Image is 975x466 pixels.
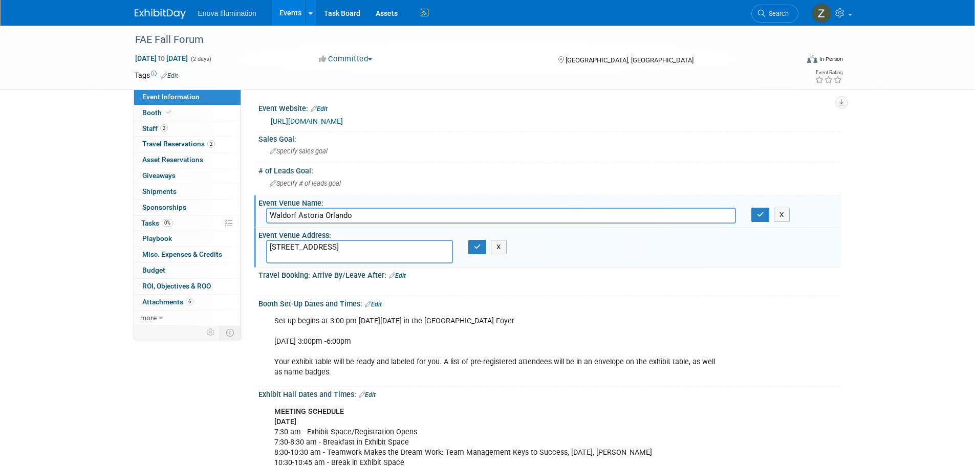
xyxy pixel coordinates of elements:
[258,163,841,176] div: # of Leads Goal:
[142,234,172,242] span: Playbook
[186,298,193,305] span: 6
[142,156,203,164] span: Asset Reservations
[162,219,173,227] span: 0%
[202,326,220,339] td: Personalize Event Tab Strip
[812,4,831,23] img: Zachary Bienkowski
[207,140,215,148] span: 2
[134,279,241,294] a: ROI, Objectives & ROO
[134,247,241,262] a: Misc. Expenses & Credits
[274,407,344,416] b: MEETING SCHEDULE
[270,147,328,155] span: Specify sales goal
[258,195,841,208] div: Event Venue Name:
[491,240,507,254] button: X
[142,298,193,306] span: Attachments
[270,180,341,187] span: Specify # of leads goal
[134,152,241,168] a: Asset Reservations
[141,219,173,227] span: Tasks
[271,117,343,125] a: [URL][DOMAIN_NAME]
[134,295,241,310] a: Attachments6
[135,9,186,19] img: ExhibitDay
[134,90,241,105] a: Event Information
[389,272,406,279] a: Edit
[267,311,728,383] div: Set up begins at 3:00 pm [DATE][DATE] in the [GEOGRAPHIC_DATA] Foyer [DATE] 3:00pm -6:00pm Your e...
[258,131,841,144] div: Sales Goal:
[190,56,211,62] span: (2 days)
[365,301,382,308] a: Edit
[274,417,296,426] b: [DATE]
[315,54,376,64] button: Committed
[142,187,177,195] span: Shipments
[132,31,783,49] div: FAE Fall Forum
[819,55,843,63] div: In-Person
[220,326,241,339] td: Toggle Event Tabs
[774,208,790,222] button: X
[142,108,174,117] span: Booth
[359,391,376,398] a: Edit
[198,9,256,17] span: Enova Illumination
[134,121,241,137] a: Staff2
[807,55,817,63] img: Format-Inperson.png
[258,268,841,281] div: Travel Booking: Arrive By/Leave After:
[142,250,222,258] span: Misc. Expenses & Credits
[751,5,798,23] a: Search
[258,228,841,240] div: Event Venue Address:
[166,109,171,115] i: Booth reservation complete
[157,54,166,62] span: to
[738,53,843,69] div: Event Format
[140,314,157,322] span: more
[142,282,211,290] span: ROI, Objectives & ROO
[142,124,168,132] span: Staff
[134,184,241,199] a: Shipments
[142,171,176,180] span: Giveaways
[765,10,789,17] span: Search
[135,70,178,80] td: Tags
[134,310,241,326] a: more
[142,140,215,148] span: Travel Reservations
[258,101,841,114] div: Event Website:
[258,296,841,309] div: Booth Set-Up Dates and Times:
[134,105,241,121] a: Booth
[142,266,165,274] span: Budget
[134,263,241,278] a: Budget
[134,168,241,184] a: Giveaways
[135,54,188,63] span: [DATE] [DATE]
[566,56,694,64] span: [GEOGRAPHIC_DATA], [GEOGRAPHIC_DATA]
[134,216,241,231] a: Tasks0%
[134,200,241,215] a: Sponsorships
[161,72,178,79] a: Edit
[134,231,241,247] a: Playbook
[160,124,168,132] span: 2
[311,105,328,113] a: Edit
[142,93,200,101] span: Event Information
[142,203,186,211] span: Sponsorships
[134,137,241,152] a: Travel Reservations2
[815,70,842,75] div: Event Rating
[258,387,841,400] div: Exhibit Hall Dates and Times:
